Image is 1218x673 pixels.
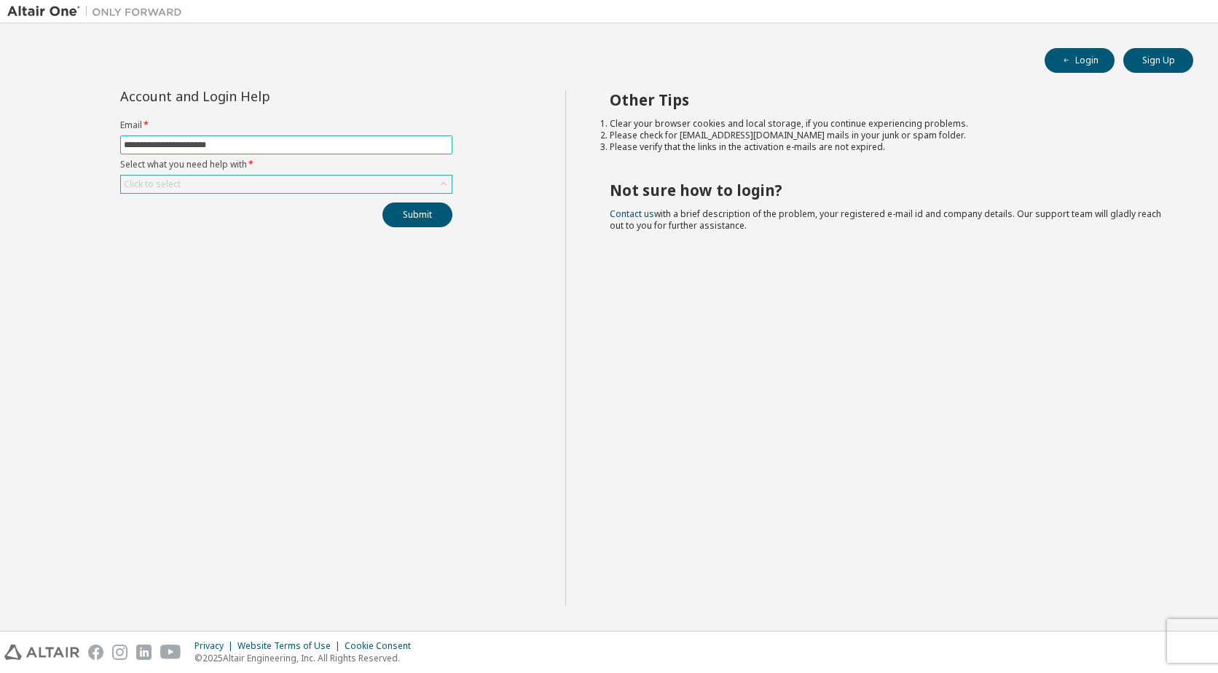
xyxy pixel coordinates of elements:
img: youtube.svg [160,645,181,660]
button: Login [1045,48,1115,73]
div: Click to select [124,178,181,190]
div: Privacy [195,640,237,652]
img: instagram.svg [112,645,127,660]
img: altair_logo.svg [4,645,79,660]
label: Select what you need help with [120,159,452,170]
div: Cookie Consent [345,640,420,652]
div: Account and Login Help [120,90,386,102]
h2: Other Tips [610,90,1168,109]
button: Submit [382,202,452,227]
img: Altair One [7,4,189,19]
div: Website Terms of Use [237,640,345,652]
a: Contact us [610,208,654,220]
img: facebook.svg [88,645,103,660]
span: with a brief description of the problem, your registered e-mail id and company details. Our suppo... [610,208,1161,232]
div: Click to select [121,176,452,193]
h2: Not sure how to login? [610,181,1168,200]
p: © 2025 Altair Engineering, Inc. All Rights Reserved. [195,652,420,664]
li: Please check for [EMAIL_ADDRESS][DOMAIN_NAME] mails in your junk or spam folder. [610,130,1168,141]
button: Sign Up [1123,48,1193,73]
img: linkedin.svg [136,645,152,660]
li: Clear your browser cookies and local storage, if you continue experiencing problems. [610,118,1168,130]
li: Please verify that the links in the activation e-mails are not expired. [610,141,1168,153]
label: Email [120,119,452,131]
